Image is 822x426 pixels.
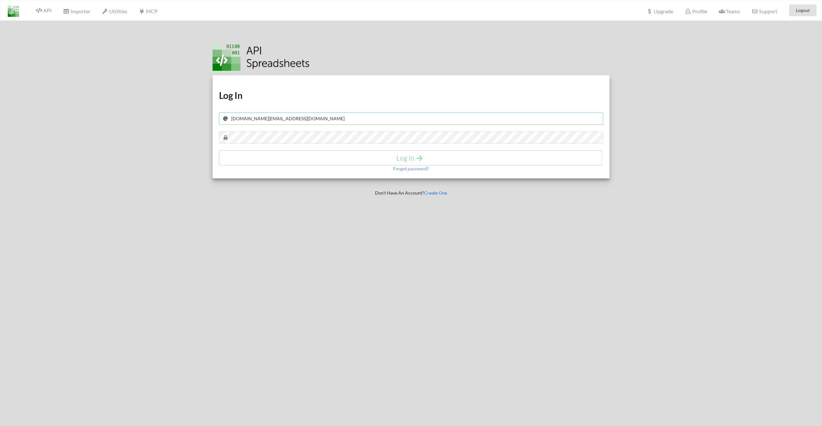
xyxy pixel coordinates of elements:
img: LogoIcon.png [8,5,19,17]
p: Forgot password? [393,165,429,172]
span: Importer [63,8,90,14]
h1: Log In [219,90,603,101]
span: API [36,7,51,13]
button: Logout [789,5,817,16]
p: Don't Have An Account? [208,190,614,196]
span: MCP [139,8,157,14]
input: Your Email [219,112,603,125]
span: Upgrade [647,9,673,14]
span: Teams [719,8,740,14]
img: Logo.png [213,43,309,71]
a: Create One [424,190,447,196]
span: Support [752,9,777,14]
span: Profile [685,8,707,14]
span: Utilities [102,8,127,14]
